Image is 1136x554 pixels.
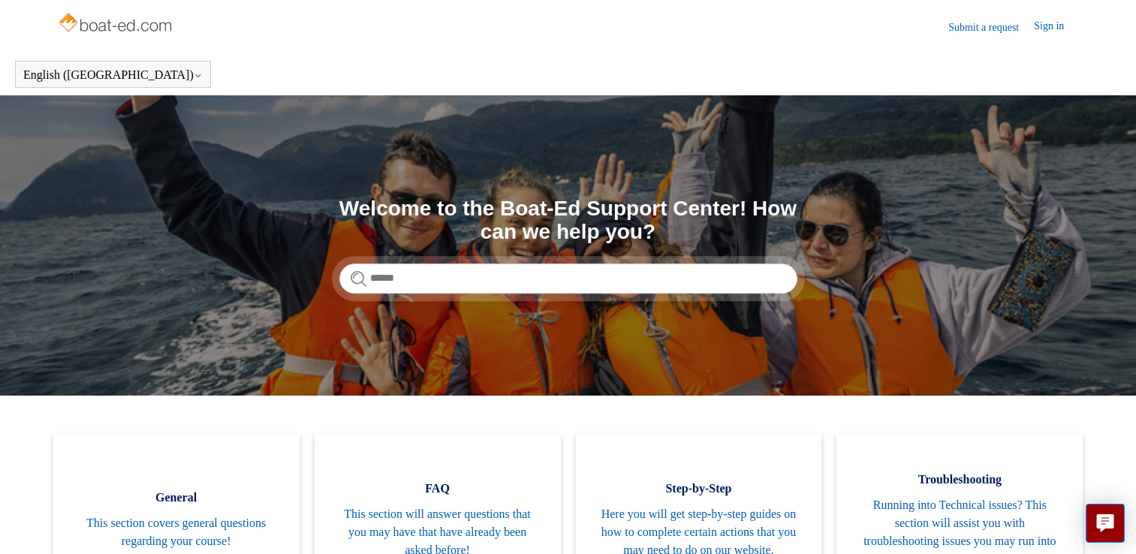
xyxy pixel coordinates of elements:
span: This section covers general questions regarding your course! [76,514,277,550]
span: Step-by-Step [598,480,800,498]
img: Boat-Ed Help Center home page [57,9,176,39]
a: Submit a request [948,20,1034,35]
h1: Welcome to the Boat-Ed Support Center! How can we help you? [339,197,797,244]
button: English ([GEOGRAPHIC_DATA]) [23,68,203,82]
span: FAQ [337,480,538,498]
button: Live chat [1086,504,1125,543]
span: Troubleshooting [859,471,1060,489]
input: Search [339,263,797,294]
a: Sign in [1034,18,1079,36]
span: General [76,489,277,507]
